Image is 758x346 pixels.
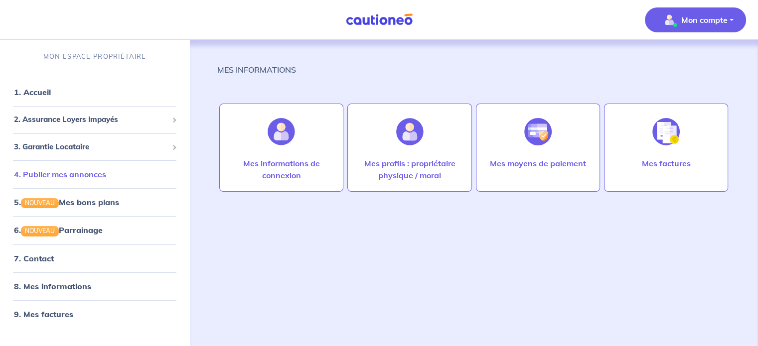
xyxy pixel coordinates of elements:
a: 9. Mes factures [14,309,73,319]
img: illu_account.svg [268,118,295,145]
span: 2. Assurance Loyers Impayés [14,114,168,125]
span: 3. Garantie Locataire [14,141,168,153]
div: 6.NOUVEAUParrainage [4,220,185,240]
div: 8. Mes informations [4,276,185,296]
img: illu_credit_card_no_anim.svg [524,118,552,145]
div: 9. Mes factures [4,304,185,324]
div: 3. Garantie Locataire [4,137,185,157]
div: 7. Contact [4,248,185,268]
p: MON ESPACE PROPRIÉTAIRE [43,52,146,61]
a: 1. Accueil [14,87,51,97]
a: 5.NOUVEAUMes bons plans [14,197,119,207]
img: illu_account_valid_menu.svg [661,12,677,28]
div: 1. Accueil [4,82,185,102]
a: 8. Mes informations [14,281,91,291]
p: Mes moyens de paiement [490,157,586,169]
p: MES INFORMATIONS [217,64,296,76]
p: Mes profils : propriétaire physique / moral [358,157,461,181]
div: 4. Publier mes annonces [4,164,185,184]
img: Cautioneo [342,13,417,26]
a: 6.NOUVEAUParrainage [14,225,103,235]
a: 4. Publier mes annonces [14,169,106,179]
p: Mes factures [641,157,690,169]
img: illu_account_add.svg [396,118,424,145]
p: Mes informations de connexion [230,157,333,181]
button: illu_account_valid_menu.svgMon compte [645,7,746,32]
div: 5.NOUVEAUMes bons plans [4,192,185,212]
div: 2. Assurance Loyers Impayés [4,110,185,129]
img: illu_invoice.svg [652,118,680,145]
a: 7. Contact [14,253,54,263]
p: Mon compte [681,14,728,26]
